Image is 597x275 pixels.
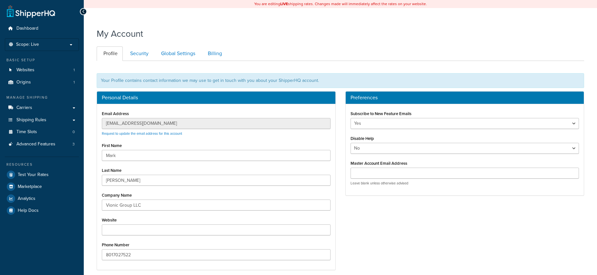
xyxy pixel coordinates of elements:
label: Email Address [102,111,129,116]
label: Disable Help [351,136,374,141]
a: Help Docs [5,205,79,216]
span: Help Docs [18,208,39,213]
h3: Preferences [351,95,579,101]
a: Marketplace [5,181,79,192]
a: Request to update the email address for this account [102,131,182,136]
a: Global Settings [154,46,200,61]
label: Phone Number [102,242,130,247]
span: Websites [16,67,34,73]
label: Website [102,218,117,222]
a: Billing [201,46,227,61]
label: Last Name [102,168,121,173]
span: Scope: Live [16,42,39,47]
label: First Name [102,143,122,148]
a: ShipperHQ Home [7,5,55,18]
div: Manage Shipping [5,95,79,100]
a: Profile [97,46,123,61]
span: 3 [72,142,75,147]
li: Advanced Features [5,138,79,150]
li: Time Slots [5,126,79,138]
a: Dashboard [5,23,79,34]
p: Leave blank unless otherwise advised [351,181,579,186]
h1: My Account [97,27,143,40]
a: Carriers [5,102,79,114]
span: 0 [72,129,75,135]
span: Analytics [18,196,35,201]
a: Test Your Rates [5,169,79,181]
span: Origins [16,80,31,85]
div: Basic Setup [5,57,79,63]
span: Marketplace [18,184,42,190]
a: Origins 1 [5,76,79,88]
span: Test Your Rates [18,172,49,178]
div: Your Profile contains contact information we may use to get in touch with you about your ShipperH... [97,73,584,88]
div: Resources [5,162,79,167]
li: Origins [5,76,79,88]
span: Carriers [16,105,32,111]
span: Dashboard [16,26,38,31]
b: LIVE [280,1,288,7]
span: 1 [73,67,75,73]
span: Time Slots [16,129,37,135]
h3: Personal Details [102,95,331,101]
span: 1 [73,80,75,85]
a: Time Slots 0 [5,126,79,138]
span: Shipping Rules [16,117,46,123]
a: Analytics [5,193,79,204]
label: Company Name [102,193,132,198]
label: Master Account Email Address [351,161,407,166]
a: Shipping Rules [5,114,79,126]
li: Websites [5,64,79,76]
a: Advanced Features 3 [5,138,79,150]
a: Security [123,46,154,61]
a: Websites 1 [5,64,79,76]
span: Advanced Features [16,142,55,147]
label: Subscribe to New Feature Emails [351,111,411,116]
